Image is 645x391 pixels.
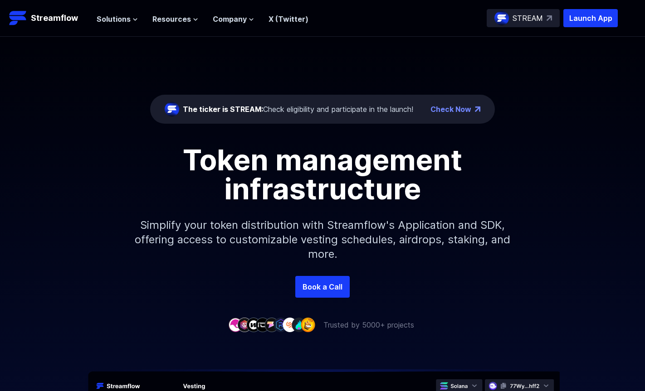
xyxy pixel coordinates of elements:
span: Resources [152,14,191,24]
span: The ticker is STREAM: [183,105,263,114]
img: top-right-arrow.svg [547,15,552,21]
img: company-6 [274,318,288,332]
p: STREAM [513,13,543,24]
a: Book a Call [295,276,350,298]
img: streamflow-logo-circle.png [494,11,509,25]
img: company-5 [264,318,279,332]
img: company-7 [283,318,297,332]
button: Resources [152,14,198,24]
img: company-9 [301,318,315,332]
button: Launch App [563,9,618,27]
a: STREAM [487,9,560,27]
h1: Token management infrastructure [118,145,527,203]
img: streamflow-logo-circle.png [165,102,179,116]
span: Solutions [97,14,131,24]
button: Solutions [97,14,138,24]
a: X (Twitter) [269,14,308,24]
img: top-right-arrow.png [475,106,480,112]
img: company-8 [292,318,306,332]
img: company-2 [237,318,252,332]
a: Streamflow [9,9,88,27]
button: Company [213,14,254,24]
img: company-4 [255,318,270,332]
p: Trusted by 5000+ projects [323,319,414,330]
img: company-3 [246,318,261,332]
span: Company [213,14,247,24]
p: Simplify your token distribution with Streamflow's Application and SDK, offering access to custom... [127,203,518,276]
p: Streamflow [31,12,78,24]
img: Streamflow Logo [9,9,27,27]
img: company-1 [228,318,243,332]
a: Check Now [430,104,471,115]
div: Check eligibility and participate in the launch! [183,104,413,115]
